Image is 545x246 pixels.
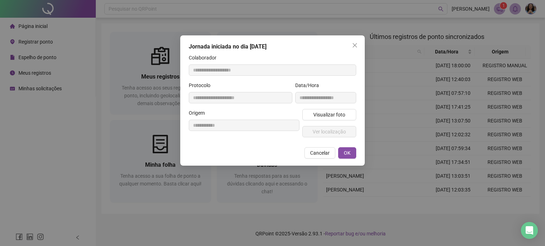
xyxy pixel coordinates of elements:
[338,147,356,159] button: OK
[189,54,221,62] label: Colaborador
[349,40,360,51] button: Close
[189,81,215,89] label: Protocolo
[189,42,356,51] div: Jornada iniciada no dia [DATE]
[304,147,335,159] button: Cancelar
[344,149,351,157] span: OK
[189,109,209,117] label: Origem
[310,149,330,157] span: Cancelar
[521,222,538,239] div: Open Intercom Messenger
[352,42,358,48] span: close
[295,81,324,89] label: Data/Hora
[302,109,356,120] button: Visualizar foto
[302,126,356,137] button: Ver localização
[313,111,345,119] span: Visualizar foto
